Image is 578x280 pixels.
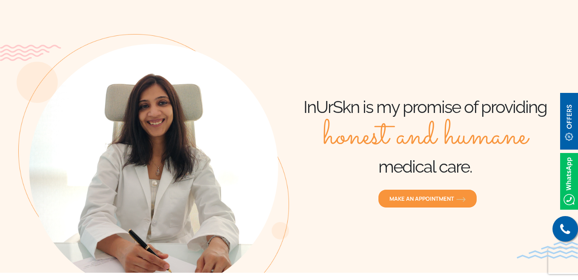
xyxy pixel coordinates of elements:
[560,153,578,210] img: Whatsappicon
[323,118,528,156] span: honest and humane
[456,197,466,202] img: orange-arrow
[389,195,466,202] span: MAKE AN APPOINTMENT
[560,93,578,150] img: offerBt
[560,176,578,185] a: Whatsappicon
[17,34,289,273] img: about-us-banner
[289,96,561,177] h1: InUrSkn is my promise of providing medical care.
[517,242,578,259] img: bluewave
[378,189,477,208] a: MAKE AN APPOINTMENTorange-arrow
